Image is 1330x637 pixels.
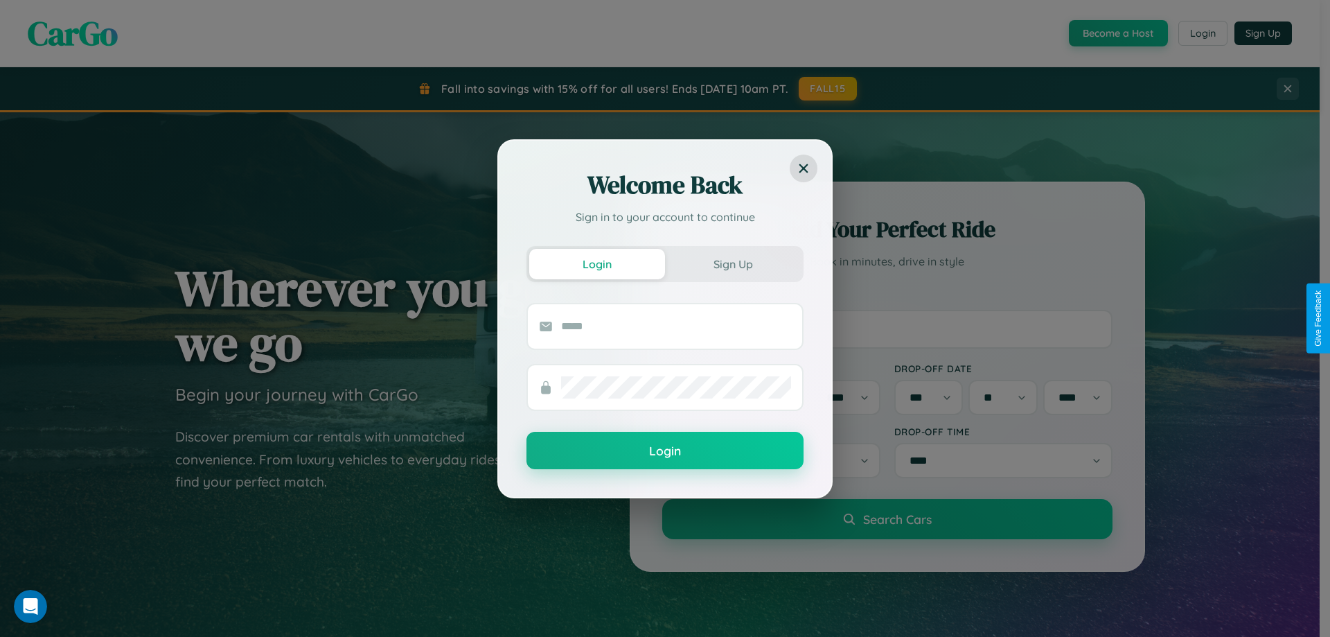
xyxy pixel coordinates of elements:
[14,590,47,623] iframe: Intercom live chat
[665,249,801,279] button: Sign Up
[526,209,804,225] p: Sign in to your account to continue
[526,432,804,469] button: Login
[529,249,665,279] button: Login
[1313,290,1323,347] div: Give Feedback
[526,168,804,202] h2: Welcome Back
